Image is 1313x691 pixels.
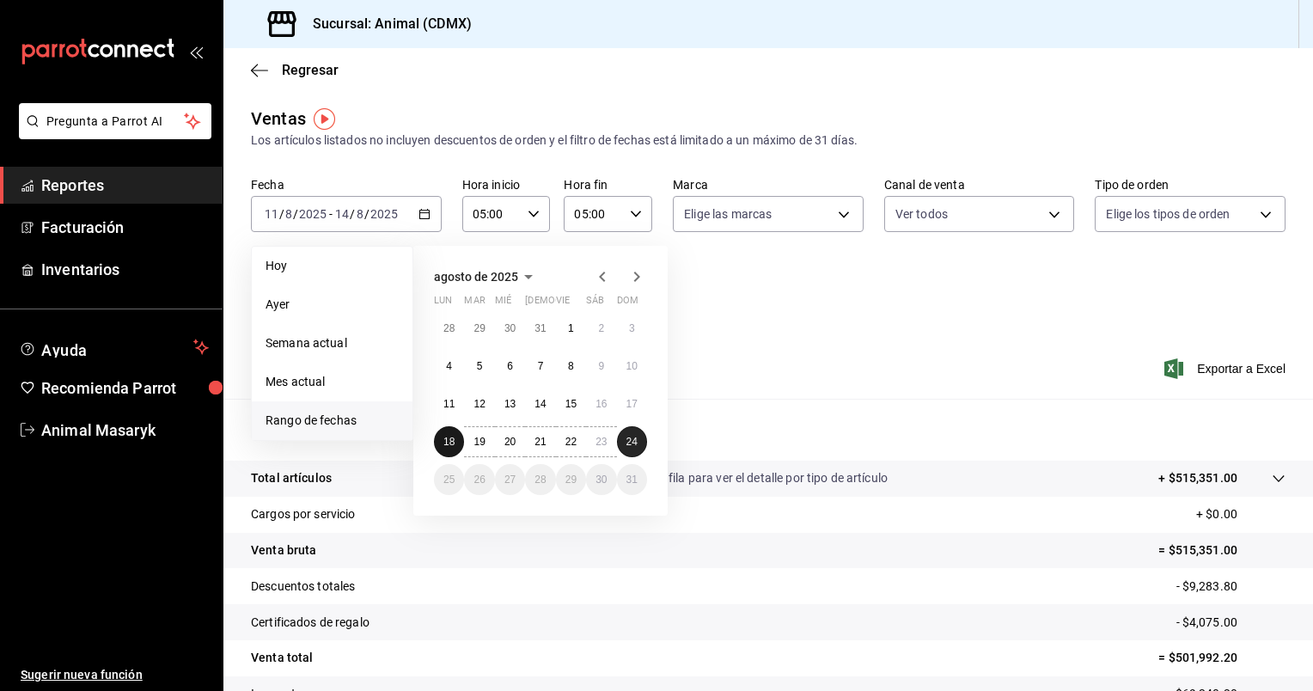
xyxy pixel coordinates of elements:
h3: Sucursal: Animal (CDMX) [299,14,472,34]
button: 29 de agosto de 2025 [556,464,586,495]
abbr: 22 de agosto de 2025 [565,436,577,448]
button: 30 de julio de 2025 [495,313,525,344]
button: 13 de agosto de 2025 [495,388,525,419]
p: Certificados de regalo [251,614,369,632]
abbr: 31 de agosto de 2025 [626,474,638,486]
abbr: viernes [556,295,570,313]
label: Hora inicio [462,179,551,191]
abbr: 28 de julio de 2025 [443,322,455,334]
p: Resumen [251,419,1286,440]
button: 25 de agosto de 2025 [434,464,464,495]
abbr: 26 de agosto de 2025 [473,474,485,486]
button: Regresar [251,62,339,78]
abbr: 28 de agosto de 2025 [534,474,546,486]
span: Mes actual [266,373,399,391]
p: Venta bruta [251,541,316,560]
span: Elige los tipos de orden [1106,205,1230,223]
label: Tipo de orden [1095,179,1286,191]
p: Total artículos [251,469,332,487]
input: ---- [298,207,327,221]
button: 10 de agosto de 2025 [617,351,647,382]
span: Facturación [41,216,209,239]
button: 7 de agosto de 2025 [525,351,555,382]
span: / [293,207,298,221]
p: Descuentos totales [251,578,355,596]
span: Rango de fechas [266,412,399,430]
button: 8 de agosto de 2025 [556,351,586,382]
abbr: lunes [434,295,452,313]
label: Marca [673,179,864,191]
abbr: sábado [586,295,604,313]
button: 18 de agosto de 2025 [434,426,464,457]
button: 11 de agosto de 2025 [434,388,464,419]
abbr: 19 de agosto de 2025 [473,436,485,448]
button: 28 de agosto de 2025 [525,464,555,495]
button: 22 de agosto de 2025 [556,426,586,457]
span: agosto de 2025 [434,270,518,284]
button: 31 de agosto de 2025 [617,464,647,495]
abbr: jueves [525,295,626,313]
button: 1 de agosto de 2025 [556,313,586,344]
abbr: 11 de agosto de 2025 [443,398,455,410]
abbr: 15 de agosto de 2025 [565,398,577,410]
label: Hora fin [564,179,652,191]
abbr: domingo [617,295,638,313]
p: - $9,283.80 [1176,578,1286,596]
button: Exportar a Excel [1168,358,1286,379]
p: + $0.00 [1196,505,1286,523]
span: Ayer [266,296,399,314]
abbr: 12 de agosto de 2025 [473,398,485,410]
button: 24 de agosto de 2025 [617,426,647,457]
button: 20 de agosto de 2025 [495,426,525,457]
span: Ver todos [895,205,948,223]
abbr: 14 de agosto de 2025 [534,398,546,410]
abbr: 20 de agosto de 2025 [504,436,516,448]
p: = $515,351.00 [1158,541,1286,560]
span: Semana actual [266,334,399,352]
button: agosto de 2025 [434,266,539,287]
span: / [279,207,284,221]
span: Animal Masaryk [41,419,209,442]
button: 6 de agosto de 2025 [495,351,525,382]
div: Ventas [251,106,306,131]
button: 15 de agosto de 2025 [556,388,586,419]
span: Pregunta a Parrot AI [46,113,185,131]
img: Tooltip marker [314,108,335,130]
abbr: 23 de agosto de 2025 [595,436,607,448]
span: Elige las marcas [684,205,772,223]
abbr: 13 de agosto de 2025 [504,398,516,410]
abbr: 29 de agosto de 2025 [565,474,577,486]
abbr: 27 de agosto de 2025 [504,474,516,486]
span: Inventarios [41,258,209,281]
button: 4 de agosto de 2025 [434,351,464,382]
abbr: martes [464,295,485,313]
abbr: 17 de agosto de 2025 [626,398,638,410]
p: Da clic en la fila para ver el detalle por tipo de artículo [602,469,888,487]
span: / [350,207,355,221]
button: 2 de agosto de 2025 [586,313,616,344]
abbr: 1 de agosto de 2025 [568,322,574,334]
input: ---- [369,207,399,221]
abbr: 30 de julio de 2025 [504,322,516,334]
abbr: 3 de agosto de 2025 [629,322,635,334]
button: 21 de agosto de 2025 [525,426,555,457]
button: 19 de agosto de 2025 [464,426,494,457]
button: 26 de agosto de 2025 [464,464,494,495]
button: 12 de agosto de 2025 [464,388,494,419]
button: 28 de julio de 2025 [434,313,464,344]
span: Regresar [282,62,339,78]
label: Fecha [251,179,442,191]
button: 30 de agosto de 2025 [586,464,616,495]
abbr: 6 de agosto de 2025 [507,360,513,372]
span: Reportes [41,174,209,197]
a: Pregunta a Parrot AI [12,125,211,143]
abbr: 21 de agosto de 2025 [534,436,546,448]
abbr: 9 de agosto de 2025 [598,360,604,372]
button: 14 de agosto de 2025 [525,388,555,419]
span: / [364,207,369,221]
input: -- [334,207,350,221]
abbr: 16 de agosto de 2025 [595,398,607,410]
abbr: 4 de agosto de 2025 [446,360,452,372]
button: 29 de julio de 2025 [464,313,494,344]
